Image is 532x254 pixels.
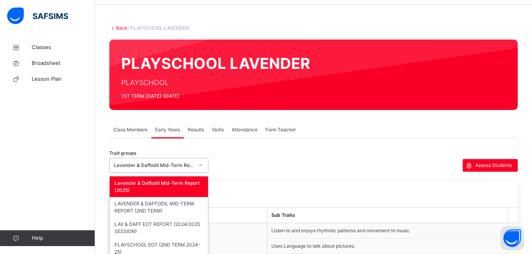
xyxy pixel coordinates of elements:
[267,208,509,223] th: Sub Traits
[212,126,224,133] span: Skills
[267,223,508,239] li: Listen to and enjoys rhythmic patterns and movement to music
[121,93,310,100] span: 1ST TERM [DATE]-[DATE]
[232,126,257,133] span: Attendance
[32,75,95,83] span: Lesson Plan
[109,150,136,157] span: Trait groups
[110,218,208,238] div: LAV & DAFF EOT REPORT (2024/2025 SESSION)
[32,59,95,67] span: Broadsheet
[267,239,508,254] li: Uses Language to talk about pictures.
[116,25,128,31] a: Back
[128,25,189,31] span: / PLAYSCHOOL LAVENDER
[7,8,68,24] img: safsims
[155,126,180,133] span: Early Years
[32,44,95,51] span: Classes
[110,176,208,197] div: Lavender & Daffodil Mid-Term Report (2025)
[265,126,296,133] span: Form Teacher
[500,226,524,250] button: Open asap
[113,126,147,133] span: Class Members
[110,197,208,218] div: LAVENDER & DAFFODIL MID-TERM REPORT (2ND TERM)
[114,162,194,169] div: Lavender & Daffodil Mid-Term Report (2025)
[117,189,510,199] span: Trait List
[475,162,512,169] span: Assess Students
[188,126,204,133] span: Results
[32,234,95,242] span: Help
